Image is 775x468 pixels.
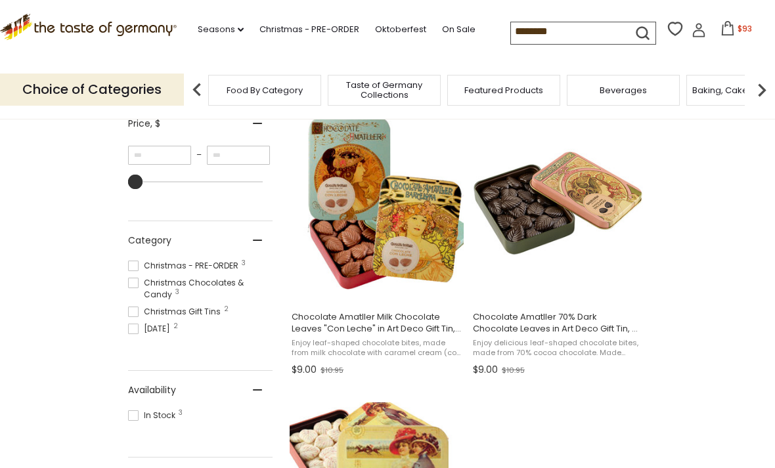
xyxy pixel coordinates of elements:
[709,21,764,41] button: $93
[259,22,359,37] a: Christmas - PRE-ORDER
[128,383,176,397] span: Availability
[242,260,246,266] span: 3
[292,311,462,335] span: Chocolate Amatller Milk Chocolate Leaves "Con Leche" in Art Deco Gift Tin, 2.1 oz
[464,85,543,95] a: Featured Products
[502,365,525,376] span: $10.95
[321,365,343,376] span: $10.95
[290,116,464,290] img: Chocolate Amatller Milk Chocolate Leaves "Con Leche" in Art Deco Gift Tin, 2.1 oz
[191,149,207,161] span: –
[128,323,174,335] span: [DATE]
[738,23,752,34] span: $93
[224,306,229,312] span: 2
[179,410,183,416] span: 3
[600,85,647,95] a: Beverages
[128,277,273,301] span: Christmas Chocolates & Candy
[198,22,244,37] a: Seasons
[290,104,464,380] a: Chocolate Amatller Milk Chocolate Leaves "Con Leche" in Art Deco Gift Tin, 2.1 oz
[473,311,643,335] span: Chocolate Amatller 70% Dark Chocolate Leaves in Art Deco Gift Tin, 2.1 oz
[128,410,179,421] span: In Stock
[473,363,498,377] span: $9.00
[471,104,645,380] a: Chocolate Amatller 70% Dark Chocolate Leaves in Art Deco Gift Tin, 2.1 oz
[332,80,437,100] a: Taste of Germany Collections
[150,117,160,130] span: , $
[184,77,210,103] img: previous arrow
[173,323,178,330] span: 2
[473,338,643,358] span: Enjoy delicious leaf-shaped chocolate bites, made from 70% cocoa chocolate. Made using traditiona...
[175,289,179,295] span: 3
[128,260,242,272] span: Christmas - PRE-ORDER
[749,77,775,103] img: next arrow
[375,22,426,37] a: Oktoberfest
[128,117,160,131] span: Price
[292,363,317,377] span: $9.00
[128,306,225,318] span: Christmas Gift Tins
[442,22,476,37] a: On Sale
[292,338,462,358] span: Enjoy leaf-shaped chocolate bites, made from milk chocolate with caramel cream (con leche). A del...
[227,85,303,95] a: Food By Category
[128,234,171,247] span: Category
